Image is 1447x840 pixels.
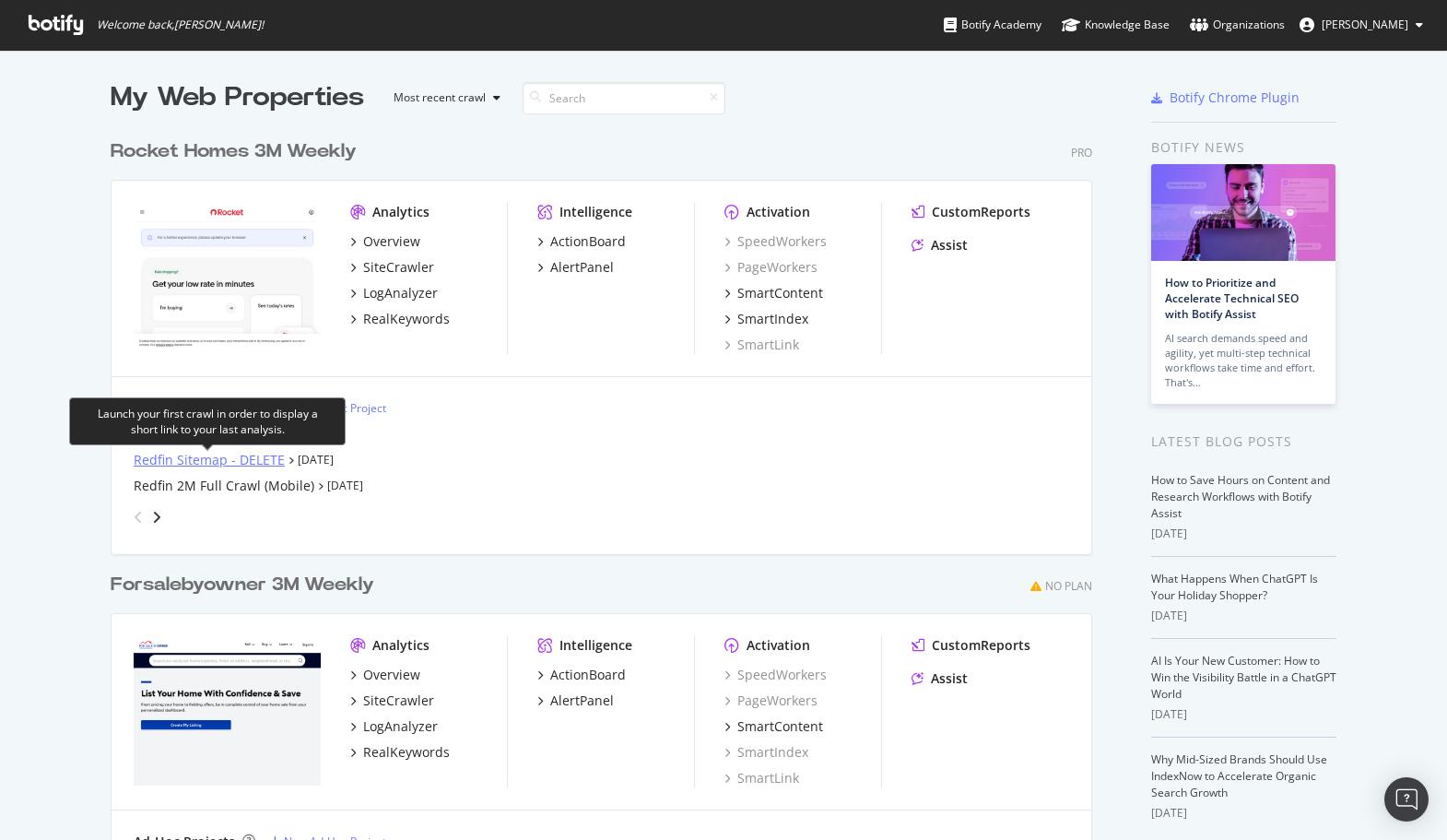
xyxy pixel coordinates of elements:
div: SmartContent [737,717,823,736]
a: [DATE] [298,452,334,467]
div: Overview [363,666,420,684]
input: Search [523,82,725,114]
div: Launch your first crawl in order to display a short link to your last analysis. [85,406,330,437]
a: Assist [912,669,968,688]
div: Activation [747,203,810,221]
div: RealKeywords [363,743,450,762]
div: Forsalebyowner 3M Weekly [111,572,374,598]
div: Rocket Homes 3M Weekly [111,138,357,165]
a: ActionBoard [537,666,626,684]
div: Pro [1071,145,1092,160]
a: Redfin 2M Full Crawl (Mobile) [134,477,314,495]
button: [PERSON_NAME] [1285,10,1438,40]
div: AI search demands speed and agility, yet multi-step technical workflows take time and effort. Tha... [1165,331,1322,390]
a: How to Save Hours on Content and Research Workflows with Botify Assist [1151,472,1330,521]
a: CustomReports [912,203,1030,221]
div: ActionBoard [550,666,626,684]
div: LogAnalyzer [363,284,438,302]
div: angle-right [150,508,163,526]
a: SpeedWorkers [724,666,827,684]
a: LogAnalyzer [350,284,438,302]
a: SmartIndex [724,743,808,762]
a: PageWorkers [724,692,818,710]
div: Intelligence [559,203,632,221]
a: CustomReports [912,636,1030,655]
a: SiteCrawler [350,258,434,277]
div: Analytics [372,203,429,221]
a: RealKeywords [350,310,450,328]
a: Rocket Homes 3M Weekly [111,138,364,165]
div: My Web Properties [111,79,364,116]
span: Vlajko Knezic [1322,17,1408,32]
div: CustomReports [932,636,1030,655]
div: CustomReports [932,203,1030,221]
a: ActionBoard [537,232,626,251]
div: [DATE] [1151,526,1336,542]
div: Intelligence [559,636,632,655]
div: SiteCrawler [363,692,434,710]
div: Activation [747,636,810,655]
div: Botify Academy [944,16,1041,34]
span: Welcome back, [PERSON_NAME] ! [97,18,264,32]
div: SmartIndex [737,310,808,328]
div: Assist [931,236,968,254]
div: SiteCrawler [363,258,434,277]
div: Organizations [1190,16,1285,34]
a: SmartContent [724,284,823,302]
div: angle-left [126,503,150,532]
div: Overview [363,232,420,251]
a: Overview [350,232,420,251]
button: Most recent crawl [379,83,508,112]
img: forsalebyowner.com [134,636,321,786]
div: AlertPanel [550,258,614,277]
a: Botify Chrome Plugin [1151,89,1300,107]
div: Knowledge Base [1062,16,1170,34]
a: Assist [912,236,968,254]
div: AlertPanel [550,692,614,710]
a: SiteCrawler [350,692,434,710]
div: RealKeywords [363,310,450,328]
a: [DATE] [327,478,363,493]
a: AlertPanel [537,258,614,277]
a: SpeedWorkers [724,232,827,251]
div: Assist [931,669,968,688]
a: LogAnalyzer [350,717,438,736]
a: SmartIndex [724,310,808,328]
div: LogAnalyzer [363,717,438,736]
a: How to Prioritize and Accelerate Technical SEO with Botify Assist [1165,275,1299,322]
a: What Happens When ChatGPT Is Your Holiday Shopper? [1151,571,1318,603]
img: www.rocket.com [134,203,321,352]
div: [DATE] [1151,706,1336,723]
a: SmartLink [724,769,799,787]
a: Overview [350,666,420,684]
div: [DATE] [1151,805,1336,822]
a: AlertPanel [537,692,614,710]
div: Latest Blog Posts [1151,432,1336,452]
div: SmartContent [737,284,823,302]
div: Open Intercom Messenger [1384,777,1429,822]
a: Why Mid-Sized Brands Should Use IndexNow to Accelerate Organic Search Growth [1151,751,1327,800]
a: SmartLink [724,336,799,354]
a: Forsalebyowner 3M Weekly [111,572,382,598]
div: Analytics [372,636,429,655]
a: AI Is Your New Customer: How to Win the Visibility Battle in a ChatGPT World [1151,653,1336,702]
a: RealKeywords [350,743,450,762]
a: Redfin Sitemap - DELETE [134,451,285,469]
img: How to Prioritize and Accelerate Technical SEO with Botify Assist [1151,164,1335,261]
div: Most recent crawl [394,92,486,103]
div: Botify news [1151,137,1336,158]
a: PageWorkers [724,258,818,277]
div: [DATE] [1151,608,1336,624]
div: Botify Chrome Plugin [1170,89,1300,107]
div: No Plan [1045,578,1092,594]
div: ActionBoard [550,232,626,251]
